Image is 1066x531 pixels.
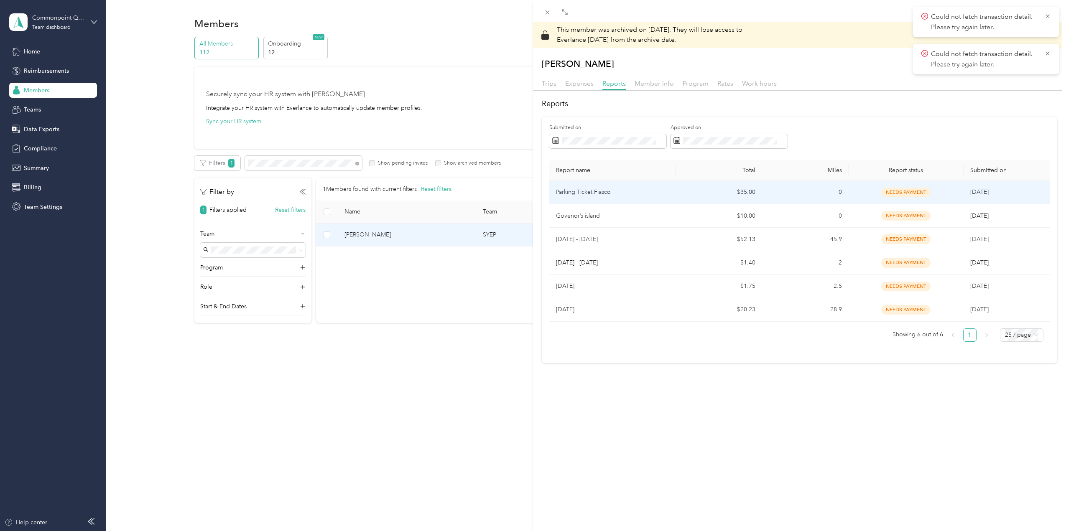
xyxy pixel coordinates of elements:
[762,298,849,322] td: 28.9
[676,181,762,204] td: $35.00
[1019,484,1066,531] iframe: Everlance-gr Chat Button Frame
[970,212,989,219] span: [DATE]
[762,204,849,228] td: 0
[762,181,849,204] td: 0
[557,25,742,44] span: They will lose access to Everlance [DATE] from the archive date.
[970,306,989,313] span: [DATE]
[549,160,676,181] th: Report name
[683,79,709,87] span: Program
[881,211,931,221] span: needs payment
[970,282,989,290] span: [DATE]
[556,235,669,244] p: [DATE] - [DATE]
[951,333,956,338] span: left
[762,228,849,251] td: 45.9
[984,333,989,338] span: right
[556,282,669,291] p: [DATE]
[549,124,666,132] label: Submitted on
[970,259,989,266] span: [DATE]
[635,79,674,87] span: Member info
[946,328,960,342] button: left
[762,275,849,298] td: 2.5
[881,282,931,291] span: needs payment
[964,160,1050,181] th: Submitted on
[964,329,976,341] a: 1
[682,167,755,174] div: Total
[557,25,742,45] p: This member was archived on [DATE] .
[556,305,669,314] p: [DATE]
[1000,328,1043,342] div: Page Size
[931,49,1038,69] p: Could not fetch transaction detail. Please try again later.
[970,236,989,243] span: [DATE]
[542,98,1057,109] h2: Reports
[1005,329,1038,341] span: 25 / page
[881,305,931,315] span: needs payment
[556,258,669,267] p: [DATE] - [DATE]
[676,275,762,298] td: $1.75
[602,79,626,87] span: Reports
[542,57,614,71] p: [PERSON_NAME]
[676,298,762,322] td: $20.23
[762,251,849,274] td: 2
[970,188,989,196] span: [DATE]
[881,234,931,244] span: needs payment
[980,328,993,342] button: right
[881,258,931,267] span: needs payment
[769,167,842,174] div: Miles
[565,79,594,87] span: Expenses
[556,188,669,197] p: Parking Ticket Fiasco
[980,328,993,342] li: Next Page
[676,251,762,274] td: $1.40
[671,124,788,132] label: Approved on
[931,12,1038,32] p: Could not fetch transaction detail. Please try again later.
[855,167,957,174] span: Report status
[963,328,977,342] li: 1
[717,79,733,87] span: Rates
[881,188,931,197] span: needs payment
[676,228,762,251] td: $52.13
[542,79,556,87] span: Trips
[556,211,669,221] p: Govenor’s island
[946,328,960,342] li: Previous Page
[676,204,762,228] td: $10.00
[742,79,777,87] span: Work hours
[893,328,943,341] span: Showing 6 out of 6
